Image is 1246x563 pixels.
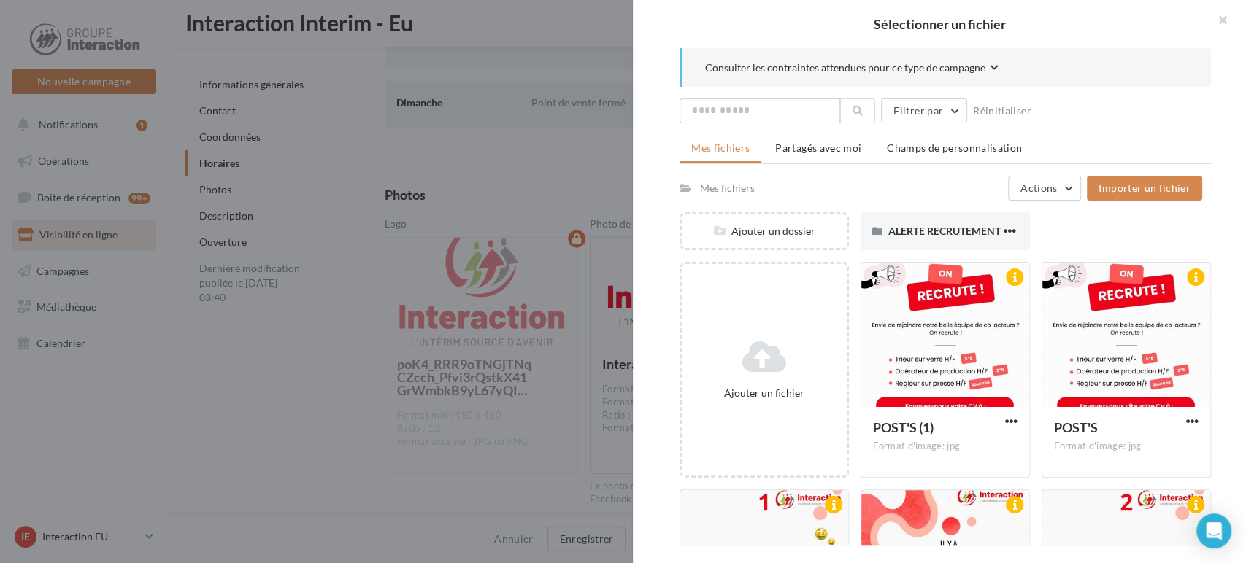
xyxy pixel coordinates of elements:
[1054,419,1098,435] span: POST'S
[881,98,967,123] button: Filtrer par
[1008,176,1081,201] button: Actions
[775,141,861,154] span: Partagés avec moi
[1020,182,1057,194] span: Actions
[873,440,1018,453] div: Format d'image: jpg
[1099,182,1191,194] span: Importer un fichier
[873,419,934,435] span: POST'S (1)
[688,386,841,400] div: Ajouter un fichier
[1087,176,1202,201] button: Importer un fichier
[691,141,750,154] span: Mes fichiers
[887,141,1022,154] span: Champs de personnalisation
[705,60,999,78] button: Consulter les contraintes attendues pour ce type de campagne
[1196,513,1231,548] div: Open Intercom Messenger
[967,102,1037,120] button: Réinitialiser
[705,61,985,75] span: Consulter les contraintes attendues pour ce type de campagne
[700,181,755,195] div: Mes fichiers
[1054,440,1199,453] div: Format d'image: jpg
[888,225,1001,237] span: ALERTE RECRUTEMENT
[656,18,1223,31] h2: Sélectionner un fichier
[682,224,847,238] div: Ajouter un dossier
